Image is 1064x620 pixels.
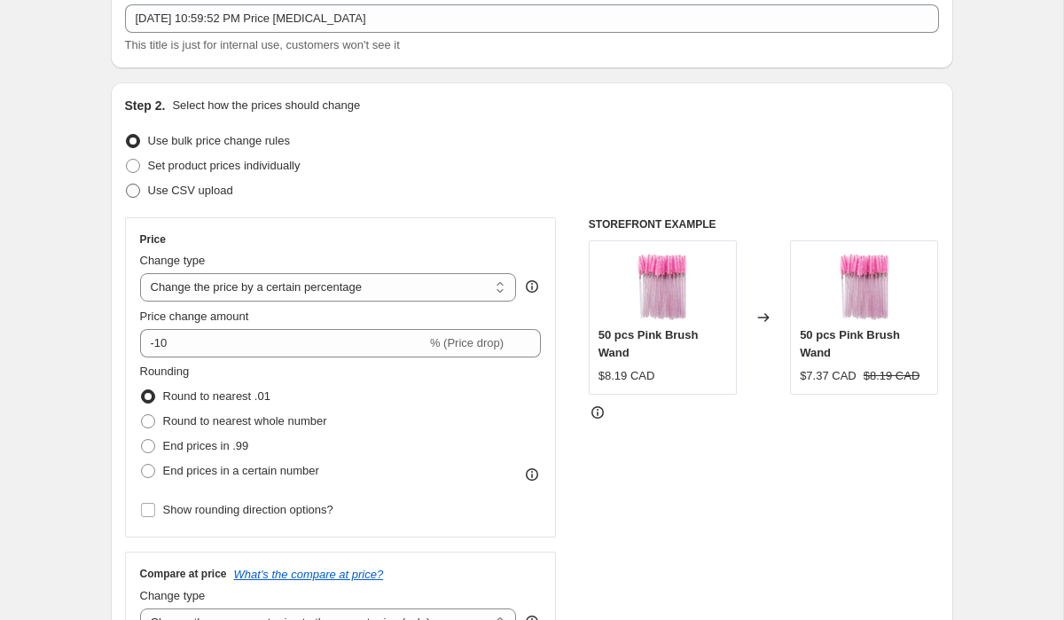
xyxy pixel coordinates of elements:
[148,184,233,197] span: Use CSV upload
[140,589,206,602] span: Change type
[172,97,360,114] p: Select how the prices should change
[234,568,384,581] button: What's the compare at price?
[140,310,249,323] span: Price change amount
[125,38,400,51] span: This title is just for internal use, customers won't see it
[125,97,166,114] h2: Step 2.
[800,369,857,382] span: $7.37 CAD
[829,250,900,321] img: pinkbrushes_80x.jpg
[140,365,190,378] span: Rounding
[589,217,939,232] h6: STOREFRONT EXAMPLE
[163,439,249,452] span: End prices in .99
[430,336,504,349] span: % (Price drop)
[598,369,655,382] span: $8.19 CAD
[163,503,333,516] span: Show rounding direction options?
[140,232,166,247] h3: Price
[523,278,541,295] div: help
[140,567,227,581] h3: Compare at price
[148,159,301,172] span: Set product prices individually
[125,4,939,33] input: 30% off holiday sale
[163,414,327,428] span: Round to nearest whole number
[163,389,270,403] span: Round to nearest .01
[148,134,290,147] span: Use bulk price change rules
[800,328,900,359] span: 50 pcs Pink Brush Wand
[163,464,319,477] span: End prices in a certain number
[140,254,206,267] span: Change type
[598,328,699,359] span: 50 pcs Pink Brush Wand
[627,250,698,321] img: pinkbrushes_80x.jpg
[864,369,920,382] span: $8.19 CAD
[140,329,426,357] input: -15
